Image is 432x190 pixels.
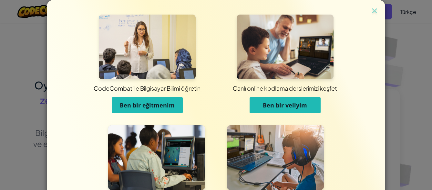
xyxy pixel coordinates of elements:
span: Ben bir eğitmenim [120,101,175,109]
img: Bireyler için [227,125,324,190]
img: Ebeveynler İçin [237,15,334,79]
button: Ben bir eğitmenim [112,97,183,113]
img: Öğrenciler İçin [108,125,205,190]
button: Ben bir veliyim [250,97,321,113]
img: Eğitimciler için [99,15,196,79]
span: Ben bir veliyim [263,101,307,109]
img: close icon [370,6,379,16]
